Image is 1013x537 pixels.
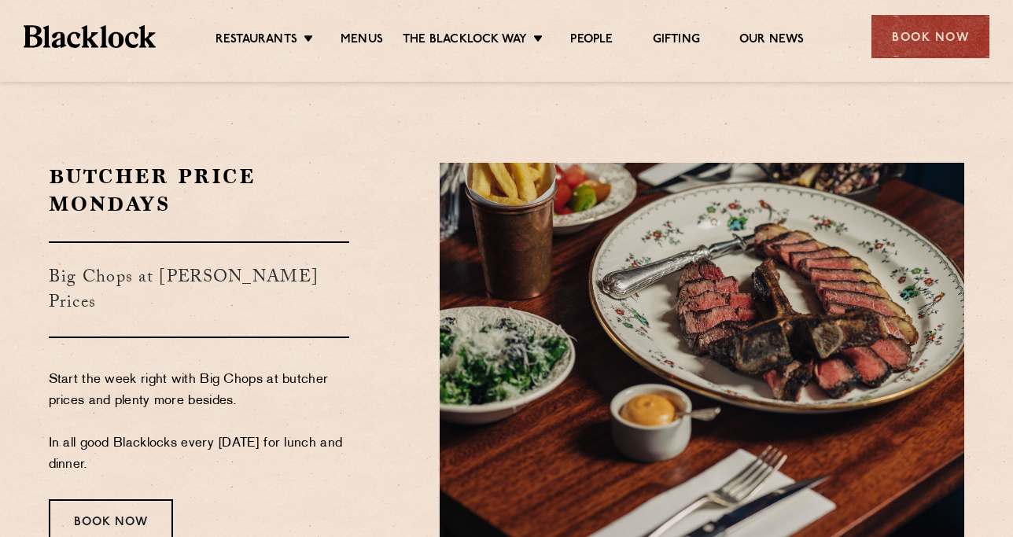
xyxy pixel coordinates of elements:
a: Gifting [653,32,700,50]
img: BL_Textured_Logo-footer-cropped.svg [24,25,156,47]
div: Book Now [871,15,989,58]
a: Our News [739,32,805,50]
a: The Blacklock Way [403,32,527,50]
a: Menus [341,32,383,50]
a: Restaurants [215,32,297,50]
p: Start the week right with Big Chops at butcher prices and plenty more besides. In all good Blackl... [49,370,350,476]
h2: Butcher Price Mondays [49,163,350,218]
h3: Big Chops at [PERSON_NAME] Prices [49,241,350,338]
a: People [570,32,613,50]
